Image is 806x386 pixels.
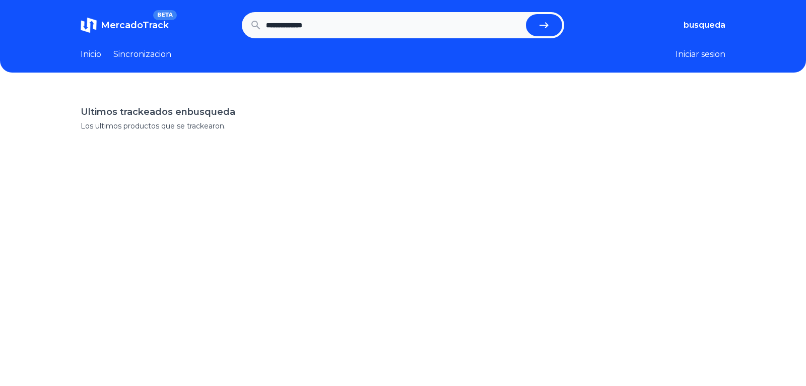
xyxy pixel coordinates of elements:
[101,20,169,31] span: MercadoTrack
[676,48,725,60] button: Iniciar sesion
[81,121,725,131] p: Los ultimos productos que se trackearon.
[81,17,97,33] img: MercadoTrack
[113,48,171,60] a: Sincronizacion
[81,105,725,119] h1: Ultimos trackeados en busqueda
[684,19,725,31] button: busqueda
[81,48,101,60] a: Inicio
[153,10,177,20] span: BETA
[81,17,169,33] a: MercadoTrackBETA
